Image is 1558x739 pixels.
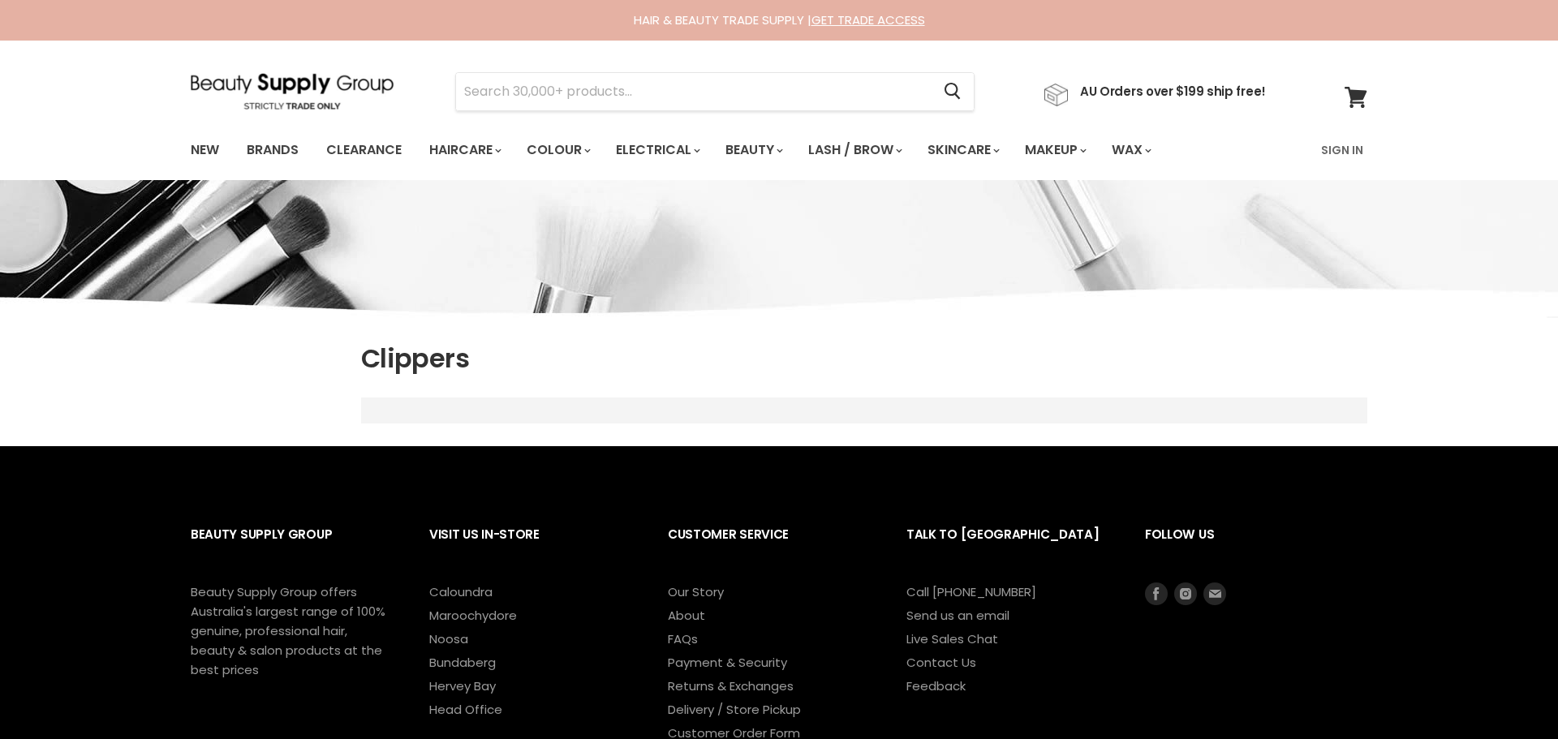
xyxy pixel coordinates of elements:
[429,701,502,718] a: Head Office
[668,701,801,718] a: Delivery / Store Pickup
[179,133,231,167] a: New
[235,133,311,167] a: Brands
[713,133,793,167] a: Beauty
[796,133,912,167] a: Lash / Brow
[429,677,496,694] a: Hervey Bay
[604,133,710,167] a: Electrical
[314,133,414,167] a: Clearance
[191,582,385,680] p: Beauty Supply Group offers Australia's largest range of 100% genuine, professional hair, beauty &...
[514,133,600,167] a: Colour
[1013,133,1096,167] a: Makeup
[915,133,1009,167] a: Skincare
[456,73,931,110] input: Search
[1311,133,1373,167] a: Sign In
[668,607,705,624] a: About
[906,630,998,647] a: Live Sales Chat
[191,514,397,582] h2: Beauty Supply Group
[668,677,794,694] a: Returns & Exchanges
[455,72,975,111] form: Product
[906,583,1036,600] a: Call [PHONE_NUMBER]
[668,654,787,671] a: Payment & Security
[668,583,724,600] a: Our Story
[668,630,698,647] a: FAQs
[170,127,1388,174] nav: Main
[811,11,925,28] a: GET TRADE ACCESS
[179,127,1238,174] ul: Main menu
[429,654,496,671] a: Bundaberg
[429,583,493,600] a: Caloundra
[931,73,974,110] button: Search
[1100,133,1161,167] a: Wax
[361,342,1367,376] h1: Clippers
[906,677,966,694] a: Feedback
[668,514,874,582] h2: Customer Service
[429,514,635,582] h2: Visit Us In-Store
[429,630,468,647] a: Noosa
[906,607,1009,624] a: Send us an email
[417,133,511,167] a: Haircare
[906,514,1113,582] h2: Talk to [GEOGRAPHIC_DATA]
[1145,514,1367,582] h2: Follow us
[170,12,1388,28] div: HAIR & BEAUTY TRADE SUPPLY |
[906,654,976,671] a: Contact Us
[429,607,517,624] a: Maroochydore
